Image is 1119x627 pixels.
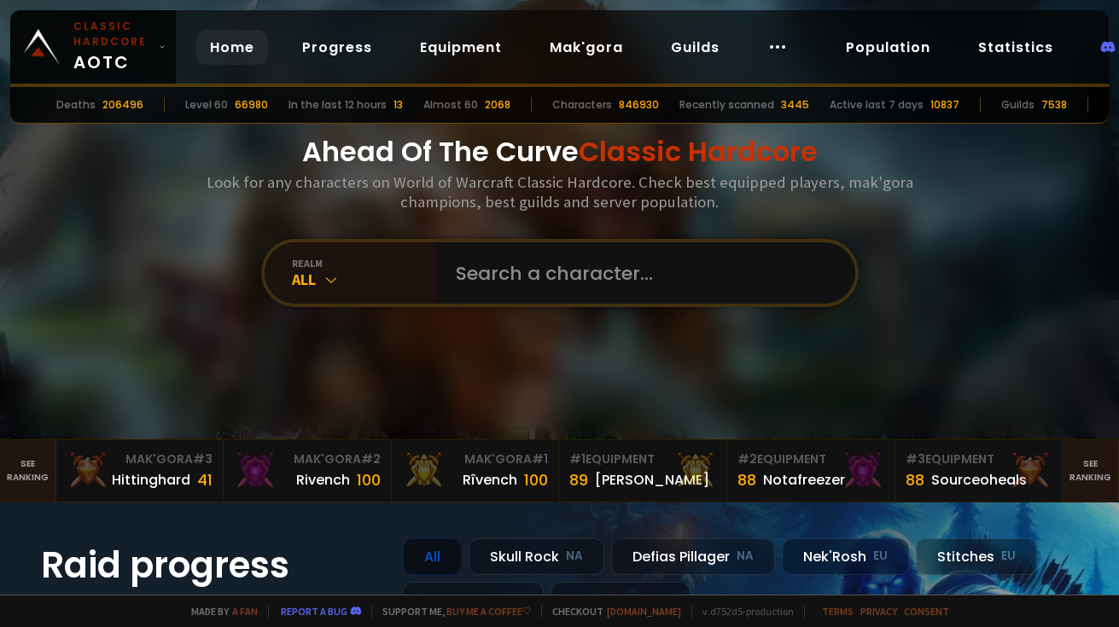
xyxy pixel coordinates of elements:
a: Guilds [657,30,733,65]
a: Statistics [965,30,1067,65]
span: # 2 [361,450,381,467]
a: a fan [232,605,258,618]
span: Checkout [541,605,681,618]
span: Classic Hardcore [579,132,818,171]
a: #1Equipment89[PERSON_NAME] [559,440,727,502]
span: # 3 [906,450,925,467]
div: Recently scanned [679,97,774,113]
div: Defias Pillager [611,538,775,575]
a: Classic HardcoreAOTC [10,10,176,84]
div: Nek'Rosh [782,538,909,575]
a: Progress [288,30,386,65]
div: 100 [357,468,381,491]
div: Equipment [569,450,716,468]
div: Deaths [56,97,96,113]
div: Notafreezer [763,469,845,491]
div: Almost 60 [423,97,478,113]
div: 7538 [1041,97,1067,113]
span: AOTC [73,19,152,75]
h3: Look for any characters on World of Warcraft Classic Hardcore. Check best equipped players, mak'g... [200,172,920,212]
a: Seeranking [1063,440,1119,502]
div: 10837 [930,97,959,113]
span: # 1 [532,450,548,467]
span: # 3 [193,450,213,467]
span: Made by [181,605,258,618]
div: Characters [552,97,612,113]
div: Mak'Gora [67,450,213,468]
div: 41 [197,468,213,491]
div: 846930 [619,97,659,113]
div: Equipment [737,450,884,468]
div: Mak'Gora [402,450,549,468]
div: 13 [393,97,403,113]
span: # 2 [737,450,757,467]
a: [DOMAIN_NAME] [607,605,681,618]
a: Report a bug [281,605,347,618]
small: NA [737,548,754,565]
a: Terms [822,605,854,618]
span: Support me, [371,605,531,618]
div: 88 [737,468,756,491]
small: NA [505,591,522,608]
a: Mak'Gora#1Rîvench100 [392,440,560,502]
div: Active last 7 days [830,97,924,113]
div: All [403,538,462,575]
a: #3Equipment88Sourceoheals [895,440,1064,502]
div: Equipment [906,450,1052,468]
div: Rîvench [463,469,517,491]
div: Mak'Gora [234,450,381,468]
small: EU [873,548,888,565]
div: 89 [569,468,588,491]
a: Home [196,30,268,65]
a: Consent [904,605,949,618]
div: Soulseeker [551,582,691,618]
div: Doomhowl [403,582,544,618]
a: Population [832,30,944,65]
span: # 1 [569,450,586,467]
a: #2Equipment88Notafreezer [727,440,895,502]
a: Equipment [406,30,516,65]
div: 206496 [102,97,143,113]
small: NA [566,548,583,565]
a: Mak'Gora#3Hittinghard41 [56,440,224,502]
div: [PERSON_NAME] [595,469,709,491]
div: In the last 12 hours [288,97,387,113]
div: Level 60 [185,97,228,113]
a: Buy me a coffee [446,605,531,618]
div: 100 [524,468,548,491]
small: EU [655,591,669,608]
a: Mak'Gora#2Rivench100 [224,440,392,502]
div: realm [292,257,435,270]
small: Classic Hardcore [73,19,152,49]
h1: Ahead Of The Curve [302,131,818,172]
div: Sourceoheals [931,469,1027,491]
small: EU [1001,548,1016,565]
div: Rivench [296,469,350,491]
div: Guilds [1001,97,1034,113]
div: Hittinghard [112,469,190,491]
div: 3445 [781,97,809,113]
div: Skull Rock [469,538,604,575]
div: All [292,270,435,289]
a: Privacy [860,605,897,618]
h1: Raid progress [41,538,382,592]
div: 66980 [235,97,268,113]
div: Stitches [916,538,1037,575]
div: 2068 [485,97,510,113]
input: Search a character... [446,242,835,304]
div: 88 [906,468,924,491]
a: Mak'gora [536,30,637,65]
span: v. d752d5 - production [691,605,794,618]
